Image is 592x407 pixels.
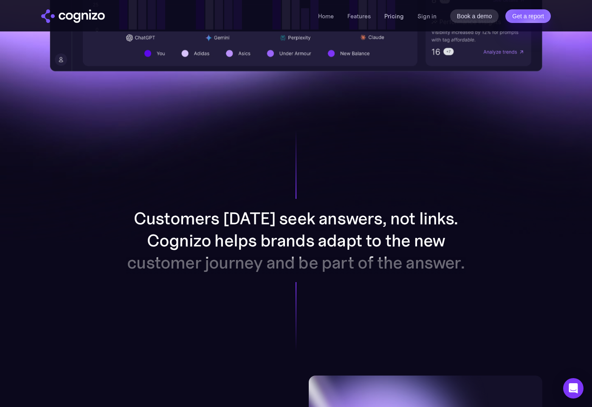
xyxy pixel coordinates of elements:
[318,12,334,20] a: Home
[563,378,584,399] div: Open Intercom Messenger
[505,9,551,23] a: Get a report
[41,9,105,23] img: cognizo logo
[126,207,466,274] p: Customers [DATE] seek answers, not links. Cognizo helps brands adapt to the new customer journey ...
[347,12,371,20] a: Features
[450,9,499,23] a: Book a demo
[417,11,437,21] a: Sign in
[41,9,105,23] a: home
[384,12,404,20] a: Pricing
